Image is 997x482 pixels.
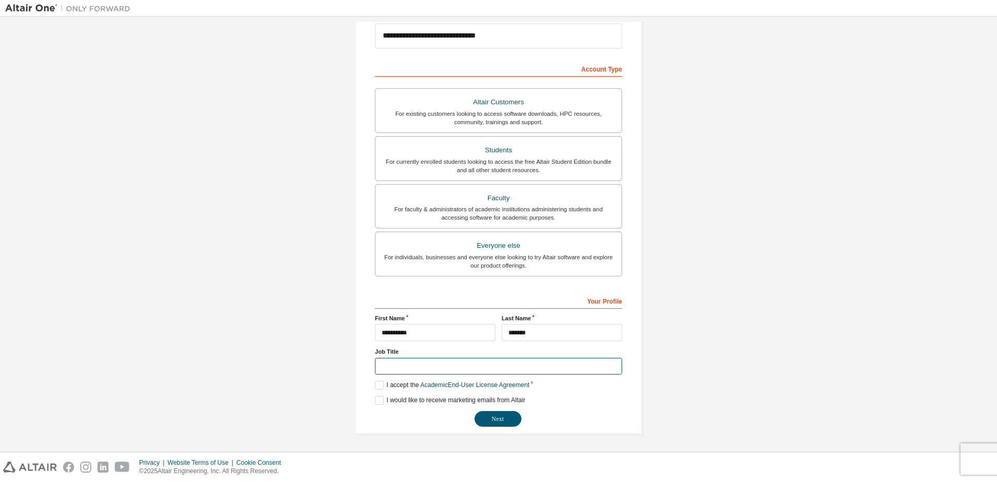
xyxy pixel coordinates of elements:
[375,347,622,356] label: Job Title
[382,253,615,270] div: For individuals, businesses and everyone else looking to try Altair software and explore our prod...
[139,467,287,476] p: © 2025 Altair Engineering, Inc. All Rights Reserved.
[382,143,615,158] div: Students
[5,3,136,14] img: Altair One
[167,459,236,467] div: Website Terms of Use
[382,238,615,253] div: Everyone else
[98,462,108,473] img: linkedin.svg
[420,381,529,389] a: Academic End-User License Agreement
[375,292,622,309] div: Your Profile
[382,158,615,174] div: For currently enrolled students looking to access the free Altair Student Edition bundle and all ...
[502,314,622,322] label: Last Name
[3,462,57,473] img: altair_logo.svg
[375,314,495,322] label: First Name
[375,381,529,390] label: I accept the
[236,459,287,467] div: Cookie Consent
[80,462,91,473] img: instagram.svg
[139,459,167,467] div: Privacy
[382,95,615,110] div: Altair Customers
[382,205,615,222] div: For faculty & administrators of academic institutions administering students and accessing softwa...
[115,462,130,473] img: youtube.svg
[375,396,525,405] label: I would like to receive marketing emails from Altair
[382,110,615,126] div: For existing customers looking to access software downloads, HPC resources, community, trainings ...
[375,60,622,77] div: Account Type
[475,411,521,427] button: Next
[382,191,615,206] div: Faculty
[63,462,74,473] img: facebook.svg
